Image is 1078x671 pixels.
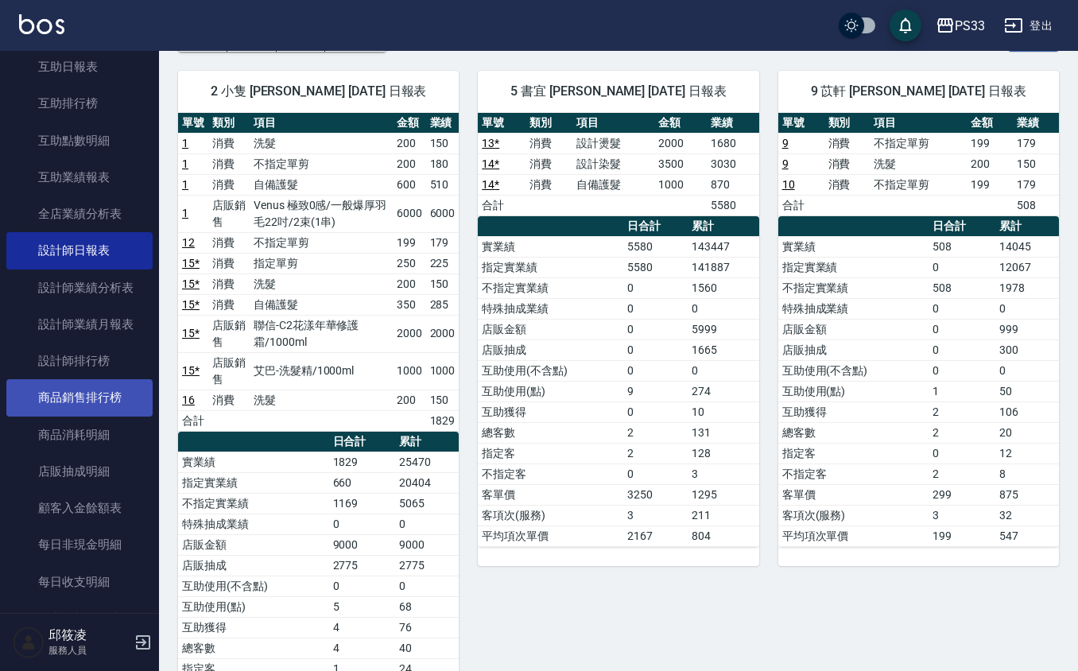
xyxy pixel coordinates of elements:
td: 不指定單剪 [250,153,393,174]
td: 客單價 [478,484,623,505]
td: 0 [623,298,688,319]
td: 660 [329,472,396,493]
a: 商品銷售排行榜 [6,379,153,416]
td: 消費 [208,253,250,273]
td: 3030 [707,153,759,174]
span: 5 書宜 [PERSON_NAME] [DATE] 日報表 [497,83,739,99]
td: 76 [395,617,459,638]
td: 消費 [208,174,250,195]
td: 總客數 [478,422,623,443]
td: 消費 [208,390,250,410]
td: 225 [426,253,460,273]
td: 179 [1013,174,1059,195]
a: 9 [782,157,789,170]
th: 類別 [824,113,871,134]
td: 2 [623,443,688,463]
td: 200 [393,273,426,294]
td: 消費 [525,133,572,153]
td: 68 [395,596,459,617]
td: 消費 [824,153,871,174]
td: 600 [393,174,426,195]
td: 2000 [393,315,426,352]
td: 6000 [426,195,460,232]
td: 9000 [329,534,396,555]
div: PS33 [955,16,985,36]
td: 自備護髮 [250,294,393,315]
td: 合計 [478,195,525,215]
td: 1560 [688,277,759,298]
td: 150 [426,133,460,153]
a: 全店業績分析表 [6,196,153,232]
td: 店販銷售 [208,195,250,232]
td: 0 [329,576,396,596]
td: 0 [929,298,995,319]
th: 業績 [1013,113,1059,134]
td: 互助獲得 [178,617,329,638]
td: 200 [393,153,426,174]
table: a dense table [178,113,459,432]
td: 211 [688,505,759,526]
td: 547 [995,526,1059,546]
a: 16 [182,394,195,406]
td: 1169 [329,493,396,514]
span: 2 小隻 [PERSON_NAME] [DATE] 日報表 [197,83,440,99]
td: 互助使用(不含點) [478,360,623,381]
td: 1978 [995,277,1059,298]
td: 179 [1013,133,1059,153]
td: 店販金額 [478,319,623,339]
td: 不指定實業績 [778,277,929,298]
td: 2775 [395,555,459,576]
td: 4 [329,617,396,638]
table: a dense table [478,216,758,547]
td: 0 [395,514,459,534]
a: 設計師排行榜 [6,343,153,379]
td: 0 [995,360,1059,381]
td: 0 [329,514,396,534]
td: 特殊抽成業績 [478,298,623,319]
td: 4 [329,638,396,658]
td: 150 [426,390,460,410]
th: 單號 [178,113,208,134]
a: 互助排行榜 [6,85,153,122]
td: 店販銷售 [208,315,250,352]
td: 總客數 [778,422,929,443]
table: a dense table [478,113,758,216]
td: 50 [995,381,1059,401]
td: 200 [967,153,1013,174]
th: 累計 [688,216,759,237]
td: 消費 [525,174,572,195]
td: 合計 [778,195,824,215]
img: Logo [19,14,64,34]
td: 店販金額 [178,534,329,555]
td: 199 [967,174,1013,195]
h5: 邱筱凌 [48,627,130,643]
a: 設計師業績分析表 [6,270,153,306]
td: 平均項次單價 [478,526,623,546]
td: 互助使用(點) [478,381,623,401]
td: 消費 [208,294,250,315]
td: 不指定單剪 [250,232,393,253]
th: 日合計 [929,216,995,237]
th: 日合計 [329,432,396,452]
td: 0 [623,277,688,298]
td: 特殊抽成業績 [778,298,929,319]
td: 互助獲得 [778,401,929,422]
td: 1295 [688,484,759,505]
td: 9 [623,381,688,401]
table: a dense table [778,113,1059,216]
a: 設計師日報表 [6,232,153,269]
td: 聯信-C2花漾年華修護霜/1000ml [250,315,393,352]
th: 金額 [967,113,1013,134]
td: 1829 [329,452,396,472]
td: 合計 [178,410,208,431]
td: 508 [929,277,995,298]
th: 業績 [426,113,460,134]
th: 類別 [525,113,572,134]
td: 客項次(服務) [778,505,929,526]
td: 自備護髮 [250,174,393,195]
td: 5999 [688,319,759,339]
td: 3 [929,505,995,526]
a: 每日非現金明細 [6,526,153,563]
td: 804 [688,526,759,546]
td: 199 [393,232,426,253]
